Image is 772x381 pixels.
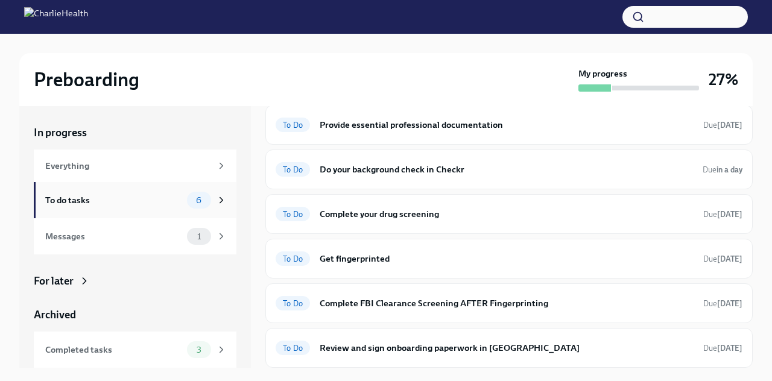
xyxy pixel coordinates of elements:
strong: [DATE] [717,254,742,263]
span: September 22nd, 2025 09:00 [703,209,742,220]
span: September 21st, 2025 09:00 [703,119,742,131]
a: For later [34,274,236,288]
span: To Do [276,121,310,130]
a: To DoProvide essential professional documentationDue[DATE] [276,115,742,134]
span: Due [703,254,742,263]
h6: Complete FBI Clearance Screening AFTER Fingerprinting [320,297,694,310]
span: To Do [276,165,310,174]
span: To Do [276,210,310,219]
span: September 18th, 2025 09:00 [703,164,742,175]
a: Completed tasks3 [34,332,236,368]
a: To do tasks6 [34,182,236,218]
a: To DoComplete FBI Clearance Screening AFTER FingerprintingDue[DATE] [276,294,742,313]
span: Due [703,121,742,130]
strong: [DATE] [717,299,742,308]
h6: Provide essential professional documentation [320,118,694,131]
a: Everything [34,150,236,182]
span: 6 [189,196,209,205]
div: For later [34,274,74,288]
div: Completed tasks [45,343,182,356]
span: Due [703,210,742,219]
h6: Complete your drug screening [320,207,694,221]
h6: Review and sign onboarding paperwork in [GEOGRAPHIC_DATA] [320,341,694,354]
strong: [DATE] [717,344,742,353]
span: Due [703,344,742,353]
a: To DoComplete your drug screeningDue[DATE] [276,204,742,224]
a: Messages1 [34,218,236,254]
h6: Do your background check in Checkr [320,163,693,176]
a: Archived [34,307,236,322]
strong: [DATE] [717,210,742,219]
span: To Do [276,299,310,308]
h6: Get fingerprinted [320,252,694,265]
span: Due [703,165,742,174]
h2: Preboarding [34,68,139,92]
a: To DoReview and sign onboarding paperwork in [GEOGRAPHIC_DATA]Due[DATE] [276,338,742,357]
span: Due [703,299,742,308]
span: 3 [189,345,209,354]
strong: [DATE] [717,121,742,130]
strong: in a day [717,165,742,174]
h3: 27% [709,69,738,90]
strong: My progress [578,68,627,80]
img: CharlieHealth [24,7,88,27]
div: Everything [45,159,211,172]
div: Messages [45,230,182,243]
span: To Do [276,254,310,263]
div: To do tasks [45,194,182,207]
span: 1 [190,232,208,241]
a: To DoGet fingerprintedDue[DATE] [276,249,742,268]
span: September 25th, 2025 09:00 [703,342,742,354]
a: In progress [34,125,236,140]
a: To DoDo your background check in CheckrDuein a day [276,160,742,179]
span: September 25th, 2025 09:00 [703,298,742,309]
span: September 22nd, 2025 09:00 [703,253,742,265]
span: To Do [276,344,310,353]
